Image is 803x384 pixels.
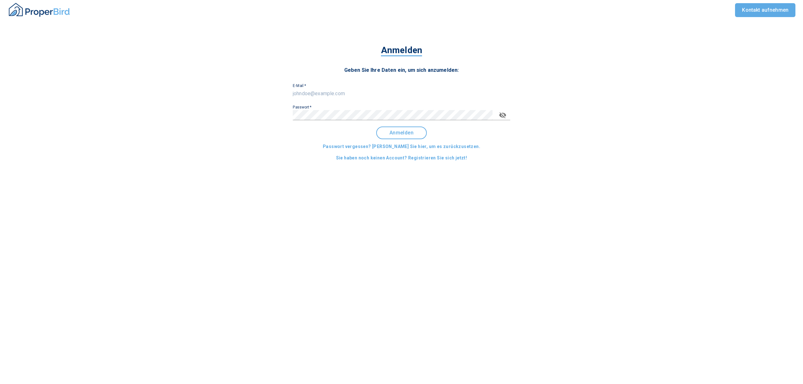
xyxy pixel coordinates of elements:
button: ProperBird Logo and Home Button [8,0,71,20]
span: Sie haben noch keinen Account? Registrieren Sie sich jetzt! [336,154,467,162]
img: ProperBird Logo and Home Button [8,2,71,18]
input: johndoe@example.com [293,89,510,99]
label: E-Mail [293,84,306,88]
span: Anmelden [382,130,421,136]
button: Anmelden [376,127,427,139]
span: Anmelden [381,45,422,56]
label: Passwort [293,105,312,109]
span: Geben Sie Ihre Daten ein, um sich anzumelden: [344,67,459,73]
a: Kontakt aufnehmen [735,3,795,17]
span: Passwort vergessen? [PERSON_NAME] Sie hier, um es zurückzusetzen. [323,143,480,151]
button: toggle password visibility [495,108,510,123]
button: Passwort vergessen? [PERSON_NAME] Sie hier, um es zurückzusetzen. [320,141,483,152]
button: Sie haben noch keinen Account? Registrieren Sie sich jetzt! [334,152,470,164]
